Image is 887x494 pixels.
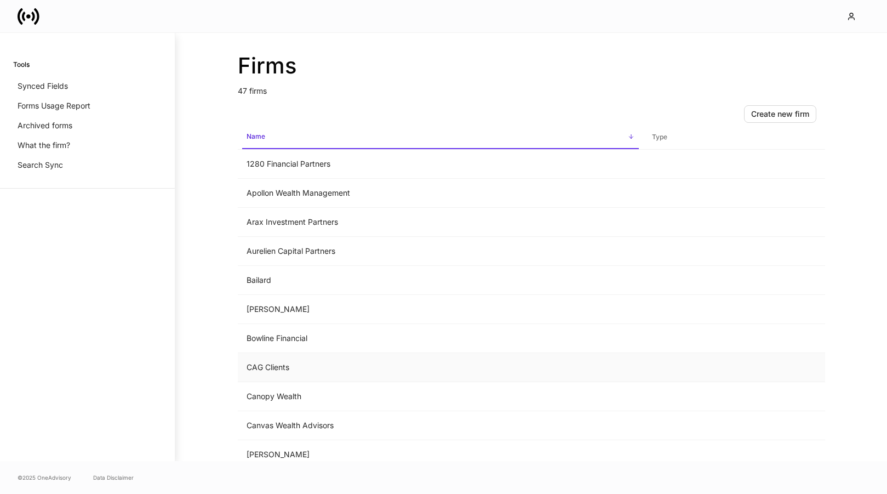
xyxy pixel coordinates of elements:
a: Synced Fields [13,76,162,96]
h6: Type [652,132,667,142]
td: Arax Investment Partners [238,208,643,237]
td: Bailard [238,266,643,295]
td: [PERSON_NAME] [238,440,643,469]
button: Create new firm [744,105,816,123]
h6: Tools [13,59,30,70]
h2: Firms [238,53,825,79]
span: Name [242,126,639,149]
span: © 2025 OneAdvisory [18,473,71,482]
td: Apollon Wealth Management [238,179,643,208]
p: Forms Usage Report [18,100,90,111]
td: Aurelien Capital Partners [238,237,643,266]
p: What the firm? [18,140,70,151]
p: Synced Fields [18,81,68,92]
p: 47 firms [238,79,825,96]
a: What the firm? [13,135,162,155]
a: Data Disclaimer [93,473,134,482]
a: Search Sync [13,155,162,175]
h6: Name [247,131,265,141]
a: Forms Usage Report [13,96,162,116]
td: Canvas Wealth Advisors [238,411,643,440]
td: 1280 Financial Partners [238,150,643,179]
p: Search Sync [18,160,63,171]
span: Type [648,126,821,149]
td: CAG Clients [238,353,643,382]
a: Archived forms [13,116,162,135]
td: Bowline Financial [238,324,643,353]
p: Archived forms [18,120,72,131]
td: [PERSON_NAME] [238,295,643,324]
div: Create new firm [751,110,809,118]
td: Canopy Wealth [238,382,643,411]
